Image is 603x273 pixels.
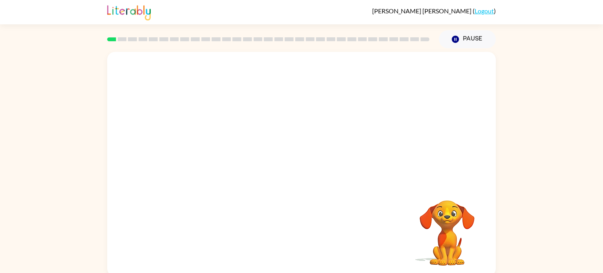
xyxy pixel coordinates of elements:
[475,7,494,15] a: Logout
[372,7,473,15] span: [PERSON_NAME] [PERSON_NAME]
[372,7,496,15] div: ( )
[439,30,496,48] button: Pause
[107,3,151,20] img: Literably
[408,188,486,267] video: Your browser must support playing .mp4 files to use Literably. Please try using another browser.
